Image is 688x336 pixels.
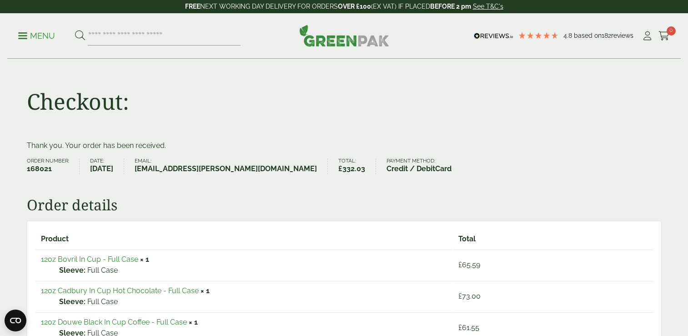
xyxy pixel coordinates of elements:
[35,229,452,249] th: Product
[474,33,513,39] img: REVIEWS.io
[387,163,452,174] strong: Credit / DebitCard
[430,3,471,10] strong: BEFORE 2 pm
[458,292,481,300] bdi: 73.00
[27,158,80,174] li: Order number:
[458,260,462,269] span: £
[27,163,69,174] strong: 168021
[299,25,389,46] img: GreenPak Supplies
[453,229,653,249] th: Total
[27,140,662,151] p: Thank you. Your order has been received.
[201,286,210,295] strong: × 1
[59,296,85,307] strong: Sleeve:
[41,286,199,295] a: 12oz Cadbury In Cup Hot Chocolate - Full Case
[90,158,124,174] li: Date:
[667,26,676,36] span: 0
[27,88,129,115] h1: Checkout:
[338,164,365,173] bdi: 332.03
[18,31,55,41] p: Menu
[458,323,462,332] span: £
[658,29,670,43] a: 0
[602,32,611,39] span: 182
[185,3,200,10] strong: FREE
[27,196,662,214] h2: Order details
[135,158,328,174] li: Email:
[338,3,371,10] strong: OVER £100
[140,255,149,264] strong: × 1
[90,163,113,174] strong: [DATE]
[642,31,653,41] i: My Account
[473,3,503,10] a: See T&C's
[189,318,198,326] strong: × 1
[611,32,633,39] span: reviews
[135,163,317,174] strong: [EMAIL_ADDRESS][PERSON_NAME][DOMAIN_NAME]
[658,31,670,41] i: Cart
[41,255,138,264] a: 12oz Bovril In Cup - Full Case
[59,265,85,276] strong: Sleeve:
[574,32,602,39] span: Based on
[18,31,55,40] a: Menu
[338,164,342,173] span: £
[458,292,462,300] span: £
[458,323,479,332] bdi: 61.55
[518,31,559,40] div: 4.79 Stars
[59,296,447,307] p: Full Case
[41,318,187,326] a: 12oz Douwe Black In Cup Coffee - Full Case
[338,158,376,174] li: Total:
[5,310,26,331] button: Open CMP widget
[563,32,574,39] span: 4.8
[59,265,447,276] p: Full Case
[458,260,480,269] bdi: 65.59
[387,158,462,174] li: Payment method:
